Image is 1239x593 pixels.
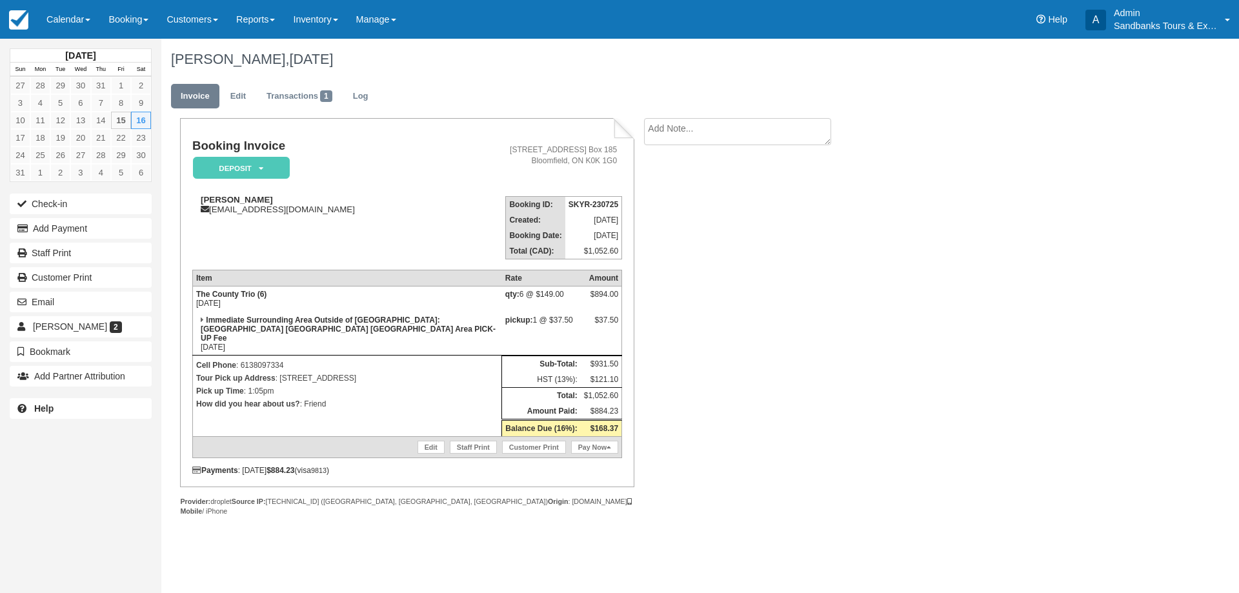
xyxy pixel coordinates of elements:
td: $884.23 [581,403,622,420]
a: 26 [50,146,70,164]
a: Customer Print [502,441,566,454]
small: 9813 [311,467,327,474]
address: [STREET_ADDRESS] Box 185 Bloomfield, ON K0K 1G0 [447,145,617,166]
strong: Mobile [180,498,631,515]
span: 1 [320,90,332,102]
a: 10 [10,112,30,129]
a: Customer Print [10,267,152,288]
a: 2 [50,164,70,181]
button: Bookmark [10,341,152,362]
i: Help [1036,15,1045,24]
td: [DATE] [192,286,501,313]
a: 9 [131,94,151,112]
th: Sun [10,63,30,77]
td: $1,052.60 [581,388,622,404]
a: 5 [111,164,131,181]
td: [DATE] [192,312,501,356]
a: 19 [50,129,70,146]
strong: SKYR-230725 [569,200,618,209]
td: 6 @ $149.00 [502,286,581,313]
a: 1 [111,77,131,94]
td: [DATE] [565,212,622,228]
strong: Cell Phone [196,361,236,370]
div: : [DATE] (visa ) [192,466,622,475]
a: 31 [91,77,111,94]
a: 22 [111,129,131,146]
div: A [1085,10,1106,30]
th: Mon [30,63,50,77]
th: Thu [91,63,111,77]
a: 29 [50,77,70,94]
a: 14 [91,112,111,129]
strong: [DATE] [65,50,96,61]
strong: How did you hear about us? [196,399,300,408]
a: Help [10,398,152,419]
th: Amount [581,270,622,286]
span: [PERSON_NAME] [33,321,107,332]
th: Booking Date: [506,228,565,243]
td: HST (13%): [502,372,581,388]
a: 7 [91,94,111,112]
a: 5 [50,94,70,112]
th: Rate [502,270,581,286]
a: 17 [10,129,30,146]
a: [PERSON_NAME] 2 [10,316,152,337]
a: 18 [30,129,50,146]
a: 27 [70,146,90,164]
strong: Origin [548,498,568,505]
a: 24 [10,146,30,164]
strong: Payments [192,466,238,475]
a: 31 [10,164,30,181]
td: $931.50 [581,356,622,372]
div: droplet [TECHNICAL_ID] ([GEOGRAPHIC_DATA], [GEOGRAPHIC_DATA], [GEOGRAPHIC_DATA]) : [DOMAIN_NAME] ... [180,497,634,516]
a: 20 [70,129,90,146]
strong: Provider: [180,498,210,505]
a: 4 [30,94,50,112]
strong: $168.37 [590,424,618,433]
strong: Immediate Surrounding Area Outside of [GEOGRAPHIC_DATA]: [GEOGRAPHIC_DATA] [GEOGRAPHIC_DATA] [GEO... [201,316,496,343]
a: 29 [111,146,131,164]
a: 3 [10,94,30,112]
img: checkfront-main-nav-mini-logo.png [9,10,28,30]
a: 21 [91,129,111,146]
a: Pay Now [571,441,618,454]
a: Edit [418,441,445,454]
a: 6 [131,164,151,181]
td: $121.10 [581,372,622,388]
td: [DATE] [565,228,622,243]
a: 27 [10,77,30,94]
span: [DATE] [289,51,333,67]
th: Fri [111,63,131,77]
strong: $884.23 [267,466,294,475]
th: Wed [70,63,90,77]
a: Staff Print [450,441,497,454]
td: 1 @ $37.50 [502,312,581,356]
a: 1 [30,164,50,181]
a: 6 [70,94,90,112]
span: Help [1048,14,1067,25]
p: Admin [1114,6,1217,19]
em: Deposit [193,157,290,179]
a: 2 [131,77,151,94]
strong: The County Trio (6) [196,290,267,299]
a: 30 [131,146,151,164]
th: Total (CAD): [506,243,565,259]
th: Booking ID: [506,197,565,213]
p: : Friend [196,397,498,410]
a: 13 [70,112,90,129]
th: Total: [502,388,581,404]
button: Check-in [10,194,152,214]
th: Created: [506,212,565,228]
strong: Pick up Time [196,387,244,396]
button: Add Payment [10,218,152,239]
a: 28 [30,77,50,94]
a: 15 [111,112,131,129]
th: Sub-Total: [502,356,581,372]
p: : 1:05pm [196,385,498,397]
a: 25 [30,146,50,164]
th: Sat [131,63,151,77]
a: Deposit [192,156,285,180]
strong: Source IP: [232,498,266,505]
p: : 6138097334 [196,359,498,372]
strong: Tour Pick up Address [196,374,276,383]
